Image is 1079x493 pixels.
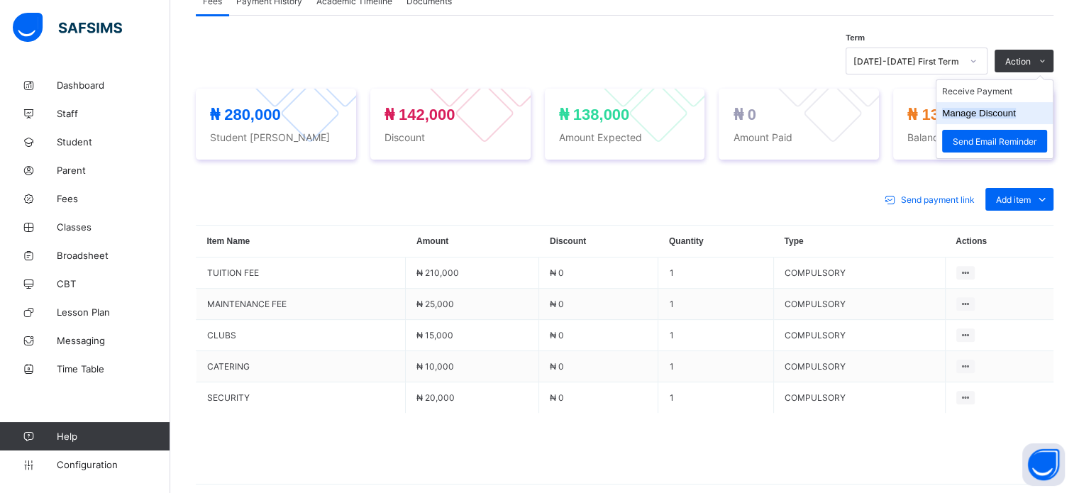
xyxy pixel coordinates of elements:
span: Amount Paid [733,131,865,143]
span: ₦ 10,000 [416,361,454,372]
span: Classes [57,221,170,233]
span: ₦ 0 [733,106,756,123]
span: Student [PERSON_NAME] [210,131,342,143]
span: ₦ 15,000 [416,330,453,340]
span: SECURITY [207,392,394,403]
span: Messaging [57,335,170,346]
button: Open asap [1022,443,1065,486]
span: Discount [384,131,516,143]
span: ₦ 142,000 [384,106,455,123]
span: Balance [907,131,1039,143]
div: [DATE]-[DATE] First Term [853,56,961,67]
span: Send payment link [901,194,975,205]
span: ₦ 280,000 [210,106,281,123]
li: dropdown-list-item-text-0 [936,80,1053,102]
td: 1 [658,320,774,351]
span: Staff [57,108,170,119]
td: 1 [658,382,774,414]
th: Quantity [658,226,774,257]
span: Amount Expected [559,131,691,143]
span: Action [1005,56,1031,67]
span: MAINTENANCE FEE [207,299,394,309]
span: CLUBS [207,330,394,340]
span: ₦ 0 [550,330,564,340]
td: 1 [658,351,774,382]
span: ₦ 0 [550,392,564,403]
th: Discount [539,226,658,257]
span: Help [57,431,170,442]
span: ₦ 138,000 [907,106,978,123]
td: 1 [658,289,774,320]
td: COMPULSORY [773,257,945,289]
span: Broadsheet [57,250,170,261]
span: TUITION FEE [207,267,394,278]
span: Configuration [57,459,170,470]
span: Dashboard [57,79,170,91]
li: dropdown-list-item-text-2 [936,124,1053,158]
span: Fees [57,193,170,204]
li: dropdown-list-item-text-1 [936,102,1053,124]
span: Time Table [57,363,170,375]
span: Add item [996,194,1031,205]
td: COMPULSORY [773,382,945,414]
td: 1 [658,257,774,289]
th: Item Name [197,226,406,257]
span: Lesson Plan [57,306,170,318]
span: Term [846,33,865,42]
span: ₦ 25,000 [416,299,454,309]
span: Parent [57,165,170,176]
th: Type [773,226,945,257]
td: COMPULSORY [773,289,945,320]
span: ₦ 0 [550,299,564,309]
img: safsims [13,13,122,43]
span: ₦ 0 [550,361,564,372]
td: COMPULSORY [773,351,945,382]
span: Send Email Reminder [953,136,1036,147]
span: Student [57,136,170,148]
span: ₦ 210,000 [416,267,459,278]
span: ₦ 20,000 [416,392,455,403]
span: CATERING [207,361,394,372]
th: Actions [945,226,1053,257]
span: CBT [57,278,170,289]
td: COMPULSORY [773,320,945,351]
span: ₦ 0 [550,267,564,278]
button: Manage Discount [942,108,1016,118]
th: Amount [406,226,539,257]
span: ₦ 138,000 [559,106,630,123]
